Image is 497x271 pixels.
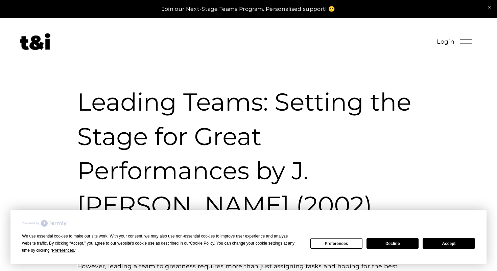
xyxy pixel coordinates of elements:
button: Accept [423,238,475,249]
div: Cookie Consent Prompt [10,210,487,264]
span: Preferences [52,248,74,253]
div: We use essential cookies to make our site work. With your consent, we may also use non-essential ... [22,233,302,254]
button: Preferences [310,238,362,249]
h1: Leading Teams: Setting the Stage for Great Performances by J. [PERSON_NAME] (2002) [77,85,420,222]
a: Login [437,36,454,47]
img: Future of Work Experts [20,33,50,50]
img: Powered by Termly [22,220,67,227]
span: Cookie Policy [190,241,214,246]
button: Decline [366,238,419,249]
